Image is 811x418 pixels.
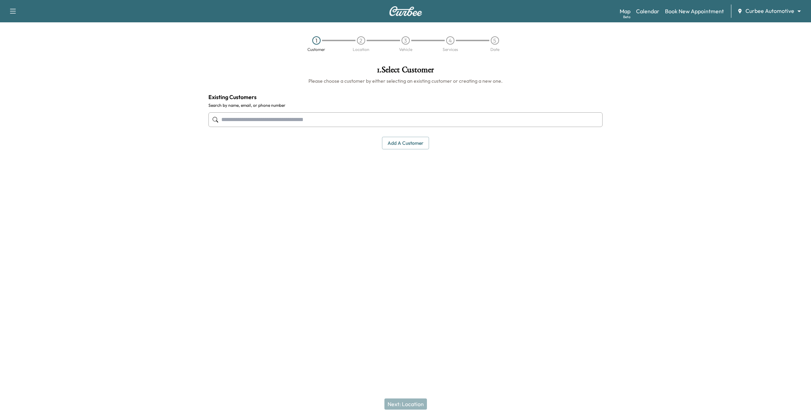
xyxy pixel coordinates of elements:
[208,103,603,108] label: Search by name, email, or phone number
[353,47,369,52] div: Location
[620,7,630,15] a: MapBeta
[745,7,794,15] span: Curbee Automotive
[490,47,499,52] div: Date
[636,7,659,15] a: Calendar
[208,93,603,101] h4: Existing Customers
[208,77,603,84] h6: Please choose a customer by either selecting an existing customer or creating a new one.
[443,47,458,52] div: Services
[446,36,454,45] div: 4
[491,36,499,45] div: 5
[357,36,365,45] div: 2
[401,36,410,45] div: 3
[382,137,429,150] button: Add a customer
[623,14,630,20] div: Beta
[312,36,321,45] div: 1
[307,47,325,52] div: Customer
[208,66,603,77] h1: 1 . Select Customer
[389,6,422,16] img: Curbee Logo
[665,7,724,15] a: Book New Appointment
[399,47,412,52] div: Vehicle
